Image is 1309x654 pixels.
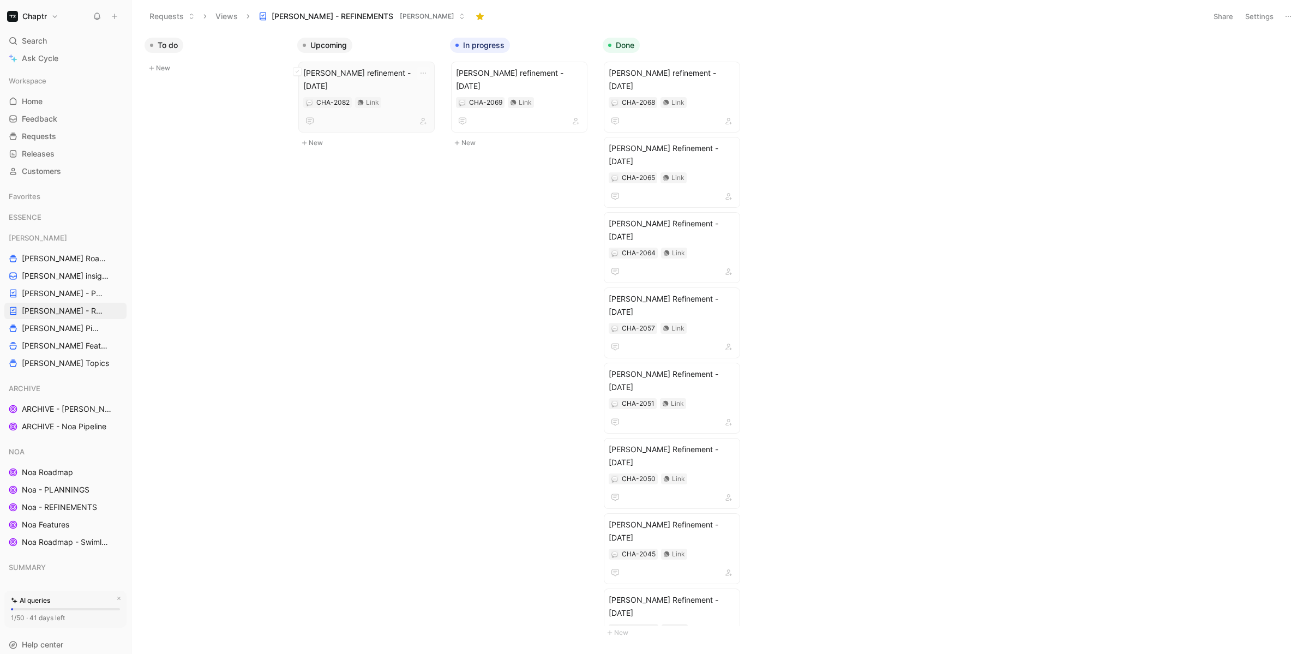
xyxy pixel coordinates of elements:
div: Link [672,248,685,259]
div: ESSENCE [4,209,127,229]
div: Link [366,97,379,108]
span: [PERSON_NAME] refinement - [DATE] [303,67,430,93]
button: 💬 [305,99,313,106]
span: Upcoming [310,40,347,51]
div: NOA [4,443,127,460]
button: 💬 [611,475,619,483]
button: Done [603,38,640,53]
span: [PERSON_NAME] Topics [22,358,109,369]
span: [PERSON_NAME] Refinement - [DATE] [609,292,735,319]
img: Chaptr [7,11,18,22]
div: CHA-2065 [622,172,655,183]
a: Noa Roadmap [4,464,127,481]
div: Help center [4,637,127,653]
a: Noa Roadmap - Swimlanes [4,534,127,550]
a: Noa Features [4,517,127,533]
button: ChaptrChaptr [4,9,61,24]
span: To do [158,40,178,51]
img: 💬 [611,326,618,332]
button: 💬 [611,249,619,257]
button: Upcoming [297,38,352,53]
span: Noa Roadmap - Swimlanes [22,537,112,548]
div: CHA-2050 [622,473,656,484]
a: Ask Cycle [4,50,127,67]
button: [PERSON_NAME] - REFINEMENTS[PERSON_NAME] [254,8,470,25]
div: Search [4,33,127,49]
div: Workspace [4,73,127,89]
a: [PERSON_NAME] Pipeline [4,320,127,337]
a: Noa - REFINEMENTS [4,499,127,515]
button: To do [145,38,183,53]
div: Link [672,624,686,635]
a: [PERSON_NAME] Refinement - [DATE]Link [604,287,740,358]
span: [PERSON_NAME] Refinement - [DATE] [609,368,735,394]
a: [PERSON_NAME] Refinement - [DATE]Link [604,137,740,208]
img: 💬 [611,401,618,407]
a: [PERSON_NAME] Refinement - [DATE]Link [604,363,740,434]
a: [PERSON_NAME] Features [4,338,127,354]
div: 1/50 · 41 days left [11,613,65,623]
button: 💬 [611,400,619,407]
a: [PERSON_NAME] - REFINEMENTS [4,303,127,319]
button: 💬 [611,626,619,633]
div: CHA-2044 [622,624,656,635]
div: 💬 [611,325,619,332]
a: [PERSON_NAME] insights [4,268,127,284]
div: Link [671,172,684,183]
button: New [145,62,289,75]
span: [PERSON_NAME] Pipeline [22,323,101,334]
div: CHA-2064 [622,248,656,259]
span: Done [616,40,634,51]
button: New [297,136,441,149]
div: [PERSON_NAME][PERSON_NAME] Roadmap - open items[PERSON_NAME] insights[PERSON_NAME] - PLANNINGS[PE... [4,230,127,371]
span: [PERSON_NAME] [400,11,454,22]
span: Feedback [22,113,57,124]
button: 💬 [611,550,619,558]
div: In progressNew [446,33,598,155]
button: 💬 [611,174,619,182]
span: Home [22,96,43,107]
div: CHA-2045 [622,549,656,560]
span: [PERSON_NAME] Refinement - [DATE] [609,443,735,469]
a: ARCHIVE - Noa Pipeline [4,418,127,435]
span: Search [22,34,47,47]
a: [PERSON_NAME] Topics [4,355,127,371]
div: ARCHIVE [4,380,127,397]
div: AI queries [11,595,50,606]
a: [PERSON_NAME] Refinement - [DATE]Link [604,212,740,283]
img: 💬 [611,551,618,558]
a: [PERSON_NAME] refinement - [DATE]Link [604,62,740,133]
a: [PERSON_NAME] refinement - [DATE]Link [451,62,587,133]
span: [PERSON_NAME] Refinement - [DATE] [609,217,735,243]
span: ARCHIVE [9,383,40,394]
div: CHA-2051 [622,398,654,409]
button: Share [1209,9,1238,24]
div: Link [671,323,684,334]
img: 💬 [611,100,618,106]
span: [PERSON_NAME] Roadmap - open items [22,253,108,264]
span: [PERSON_NAME] refinement - [DATE] [456,67,583,93]
span: Ask Cycle [22,52,58,65]
span: Noa Features [22,519,69,530]
span: Noa Roadmap [22,467,73,478]
div: To doNew [140,33,293,80]
div: CHA-2082 [316,97,350,108]
span: In progress [463,40,505,51]
div: Link [671,97,684,108]
span: [PERSON_NAME] - REFINEMENTS [22,305,106,316]
a: Home [4,93,127,110]
span: [PERSON_NAME] Refinement - [DATE] [609,593,735,620]
button: Settings [1240,9,1278,24]
button: In progress [450,38,510,53]
button: 💬 [611,99,619,106]
a: Feedback [4,111,127,127]
span: Releases [22,148,55,159]
div: ESSENCE [4,209,127,225]
div: ARCHIVEARCHIVE - [PERSON_NAME] PipelineARCHIVE - Noa Pipeline [4,380,127,435]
